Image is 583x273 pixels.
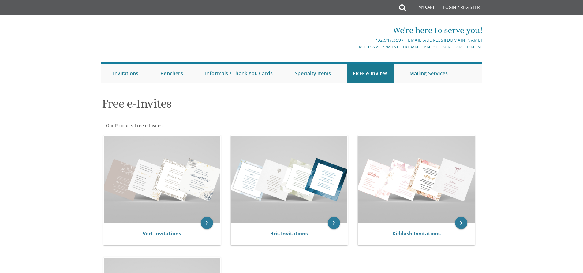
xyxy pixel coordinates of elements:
a: keyboard_arrow_right [455,217,467,229]
div: We're here to serve you! [228,24,482,36]
a: Specialty Items [289,64,337,83]
a: Bris Invitations [270,230,308,237]
a: Benchers [154,64,189,83]
a: My Cart [405,1,439,16]
a: Our Products [105,123,133,128]
div: | [228,36,482,44]
div: : [101,123,292,129]
a: Kiddush Invitations [392,230,441,237]
img: Vort Invitations [104,136,220,223]
a: 732.947.3597 [375,37,404,43]
span: Free e-Invites [135,123,163,128]
a: Informals / Thank You Cards [199,64,279,83]
div: M-Th 9am - 5pm EST | Fri 9am - 1pm EST | Sun 11am - 3pm EST [228,44,482,50]
h1: Free e-Invites [102,97,352,115]
a: keyboard_arrow_right [201,217,213,229]
a: Mailing Services [403,64,454,83]
a: FREE e-Invites [347,64,394,83]
img: Bris Invitations [231,136,348,223]
a: Free e-Invites [134,123,163,128]
img: Kiddush Invitations [358,136,475,223]
a: keyboard_arrow_right [328,217,340,229]
a: [EMAIL_ADDRESS][DOMAIN_NAME] [406,37,482,43]
a: Invitations [107,64,144,83]
a: Vort Invitations [143,230,181,237]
